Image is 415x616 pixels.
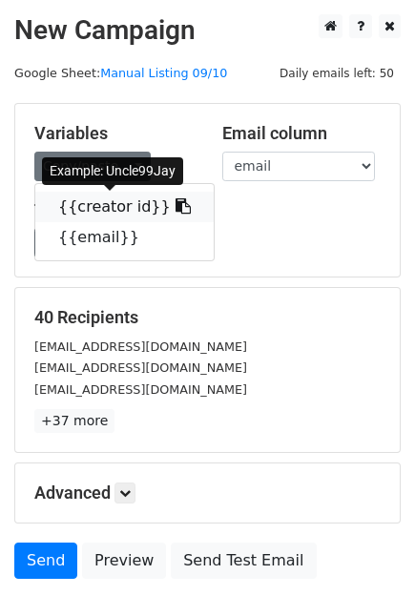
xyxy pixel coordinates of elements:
[34,409,114,433] a: +37 more
[35,222,214,253] a: {{email}}
[100,66,227,80] a: Manual Listing 09/10
[35,192,214,222] a: {{creator id}}
[82,543,166,579] a: Preview
[34,360,247,375] small: [EMAIL_ADDRESS][DOMAIN_NAME]
[222,123,382,144] h5: Email column
[34,123,194,144] h5: Variables
[14,66,227,80] small: Google Sheet:
[34,483,381,503] h5: Advanced
[14,543,77,579] a: Send
[34,307,381,328] h5: 40 Recipients
[42,157,183,185] div: Example: Uncle99Jay
[273,63,401,84] span: Daily emails left: 50
[14,14,401,47] h2: New Campaign
[34,339,247,354] small: [EMAIL_ADDRESS][DOMAIN_NAME]
[34,152,151,181] a: Copy/paste...
[273,66,401,80] a: Daily emails left: 50
[34,382,247,397] small: [EMAIL_ADDRESS][DOMAIN_NAME]
[171,543,316,579] a: Send Test Email
[320,524,415,616] iframe: Chat Widget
